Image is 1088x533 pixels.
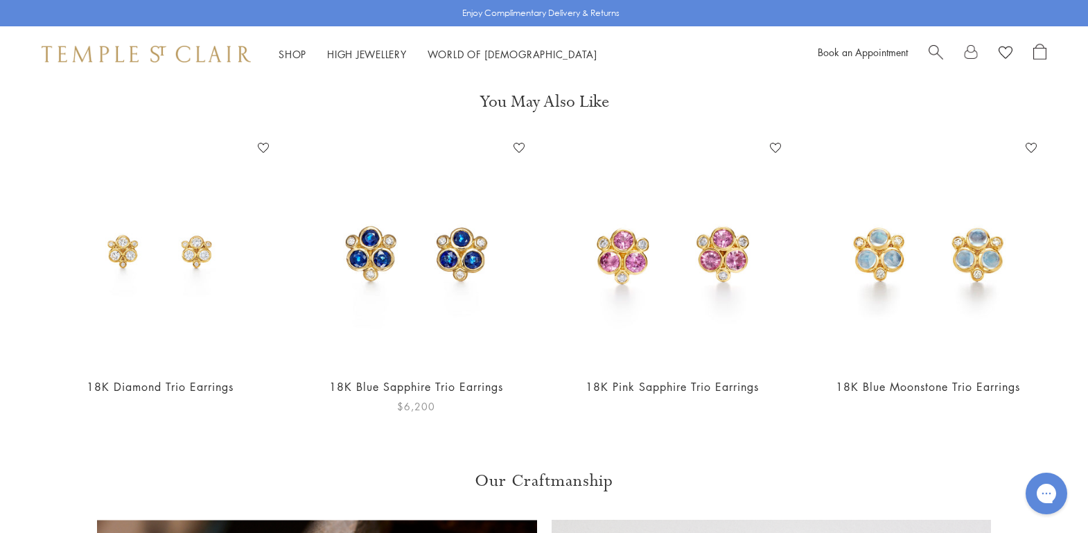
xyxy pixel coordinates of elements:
[329,379,503,394] a: 18K Blue Sapphire Trio Earrings
[397,399,435,414] span: $6,200
[1033,44,1046,64] a: Open Shopping Bag
[327,47,407,61] a: High JewelleryHigh Jewellery
[818,45,908,59] a: Book an Appointment
[87,379,234,394] a: 18K Diamond Trio Earrings
[586,379,759,394] a: 18K Pink Sapphire Trio Earrings
[929,44,943,64] a: Search
[55,91,1033,113] h3: You May Also Like
[46,137,274,366] img: E11847-DIGRN50
[836,379,1020,394] a: 18K Blue Moonstone Trio Earrings
[279,47,306,61] a: ShopShop
[97,470,991,492] h3: Our Craftmanship
[558,137,787,366] img: 18K Pink Sapphire Trio Earrings
[999,44,1012,64] a: View Wishlist
[42,46,251,62] img: Temple St. Clair
[814,137,1043,366] img: 18K Blue Moonstone Trio Earrings
[302,137,531,366] img: 18K Blue Sapphire Trio Earrings
[428,47,597,61] a: World of [DEMOGRAPHIC_DATA]World of [DEMOGRAPHIC_DATA]
[462,6,620,20] p: Enjoy Complimentary Delivery & Returns
[279,46,597,63] nav: Main navigation
[1019,468,1074,519] iframe: Gorgias live chat messenger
